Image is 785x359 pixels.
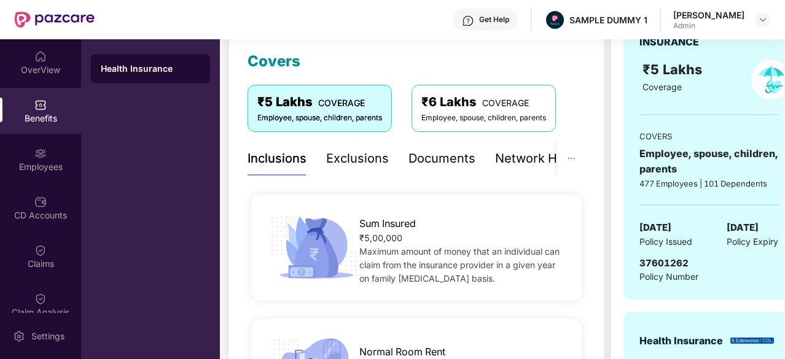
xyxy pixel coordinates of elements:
span: COVERAGE [318,98,365,108]
button: ellipsis [557,142,585,176]
span: ₹5 Lakhs [642,61,706,77]
img: svg+xml;base64,PHN2ZyBpZD0iRW1wbG95ZWVzIiB4bWxucz0iaHR0cDovL3d3dy53My5vcmcvMjAwMC9zdmciIHdpZHRoPS... [34,147,47,160]
div: Settings [28,330,68,342]
div: SAMPLE DUMMY 1 [569,14,647,26]
span: Policy Issued [639,235,692,249]
div: Health Insurance [639,333,723,349]
div: [PERSON_NAME] [673,9,744,21]
img: icon [267,213,366,282]
img: New Pazcare Logo [15,12,95,28]
span: [DATE] [639,220,671,235]
div: Employee, spouse, children, parents [257,112,382,124]
div: Admin [673,21,744,31]
div: Inclusions [248,149,307,168]
div: Documents [408,149,475,168]
span: Policy Number [639,271,698,282]
span: 37601262 [639,257,689,269]
div: Employee, spouse, children, parents [421,112,546,124]
span: Sum Insured [359,216,416,231]
span: [DATE] [727,220,759,235]
div: ₹5 Lakhs [257,93,382,112]
span: COVERAGE [482,98,529,108]
div: Employee, spouse, children, parents [639,146,778,177]
img: svg+xml;base64,PHN2ZyBpZD0iQ0RfQWNjb3VudHMiIGRhdGEtbmFtZT0iQ0QgQWNjb3VudHMiIHhtbG5zPSJodHRwOi8vd3... [34,196,47,208]
div: 477 Employees | 101 Dependents [639,177,778,190]
div: Get Help [479,15,509,25]
div: Health Insurance [101,63,200,75]
div: COVERS [639,130,778,142]
img: svg+xml;base64,PHN2ZyBpZD0iSG9tZSIgeG1sbnM9Imh0dHA6Ly93d3cudzMub3JnLzIwMDAvc3ZnIiB3aWR0aD0iMjAiIG... [34,50,47,63]
span: Maximum amount of money that an individual can claim from the insurance provider in a given year ... [359,246,560,284]
img: svg+xml;base64,PHN2ZyBpZD0iQ2xhaW0iIHhtbG5zPSJodHRwOi8vd3d3LnczLm9yZy8yMDAwL3N2ZyIgd2lkdGg9IjIwIi... [34,244,47,257]
img: svg+xml;base64,PHN2ZyBpZD0iSGVscC0zMngzMiIgeG1sbnM9Imh0dHA6Ly93d3cudzMub3JnLzIwMDAvc3ZnIiB3aWR0aD... [462,15,474,27]
div: ₹6 Lakhs [421,93,546,112]
img: svg+xml;base64,PHN2ZyBpZD0iQmVuZWZpdHMiIHhtbG5zPSJodHRwOi8vd3d3LnczLm9yZy8yMDAwL3N2ZyIgd2lkdGg9Ij... [34,99,47,111]
div: Exclusions [326,149,389,168]
div: Network Hospitals [495,149,603,168]
img: svg+xml;base64,PHN2ZyBpZD0iU2V0dGluZy0yMHgyMCIgeG1sbnM9Imh0dHA6Ly93d3cudzMub3JnLzIwMDAvc3ZnIiB3aW... [13,330,25,342]
div: ₹5,00,000 [359,231,566,245]
img: svg+xml;base64,PHN2ZyBpZD0iRHJvcGRvd24tMzJ4MzIiIHhtbG5zPSJodHRwOi8vd3d3LnczLm9yZy8yMDAwL3N2ZyIgd2... [758,15,768,25]
span: Policy Expiry [727,235,778,249]
img: insurerLogo [730,338,774,344]
span: Coverage [642,82,682,92]
span: Covers [248,52,300,70]
img: Pazcare_Alternative_logo-01-01.png [546,11,564,29]
img: svg+xml;base64,PHN2ZyBpZD0iQ2xhaW0iIHhtbG5zPSJodHRwOi8vd3d3LnczLm9yZy8yMDAwL3N2ZyIgd2lkdGg9IjIwIi... [34,293,47,305]
span: ellipsis [567,154,576,163]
